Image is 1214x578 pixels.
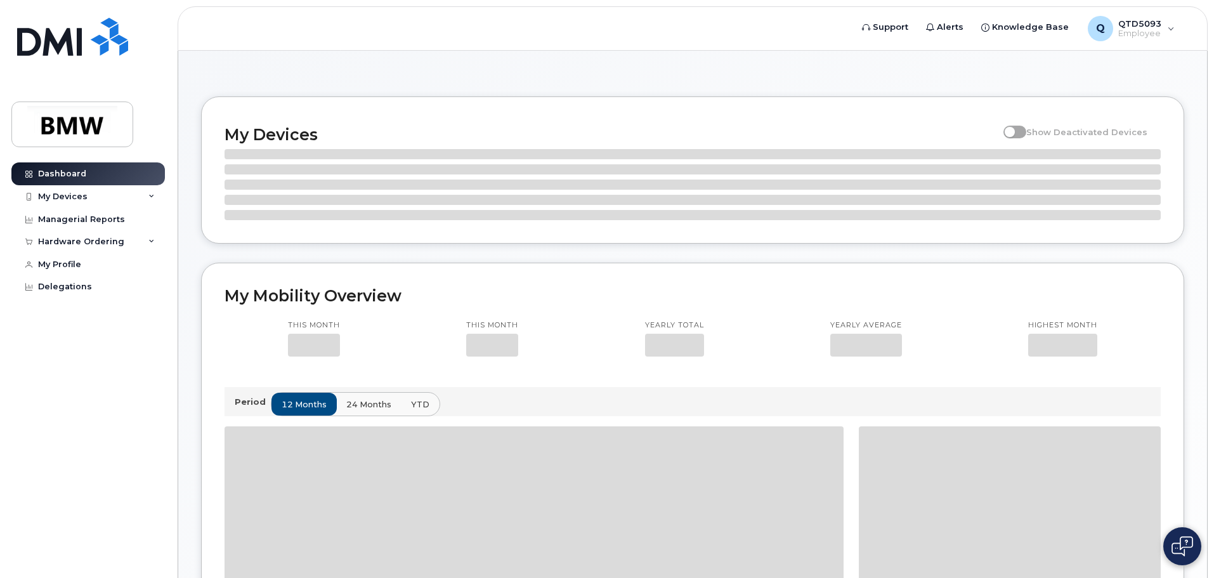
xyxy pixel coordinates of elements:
h2: My Mobility Overview [225,286,1161,305]
p: This month [288,320,340,331]
span: Show Deactivated Devices [1026,127,1147,137]
p: Yearly average [830,320,902,331]
span: 24 months [346,398,391,411]
h2: My Devices [225,125,997,144]
p: This month [466,320,518,331]
p: Period [235,396,271,408]
span: YTD [411,398,429,411]
img: Open chat [1172,536,1193,556]
input: Show Deactivated Devices [1003,120,1014,130]
p: Yearly total [645,320,704,331]
p: Highest month [1028,320,1097,331]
